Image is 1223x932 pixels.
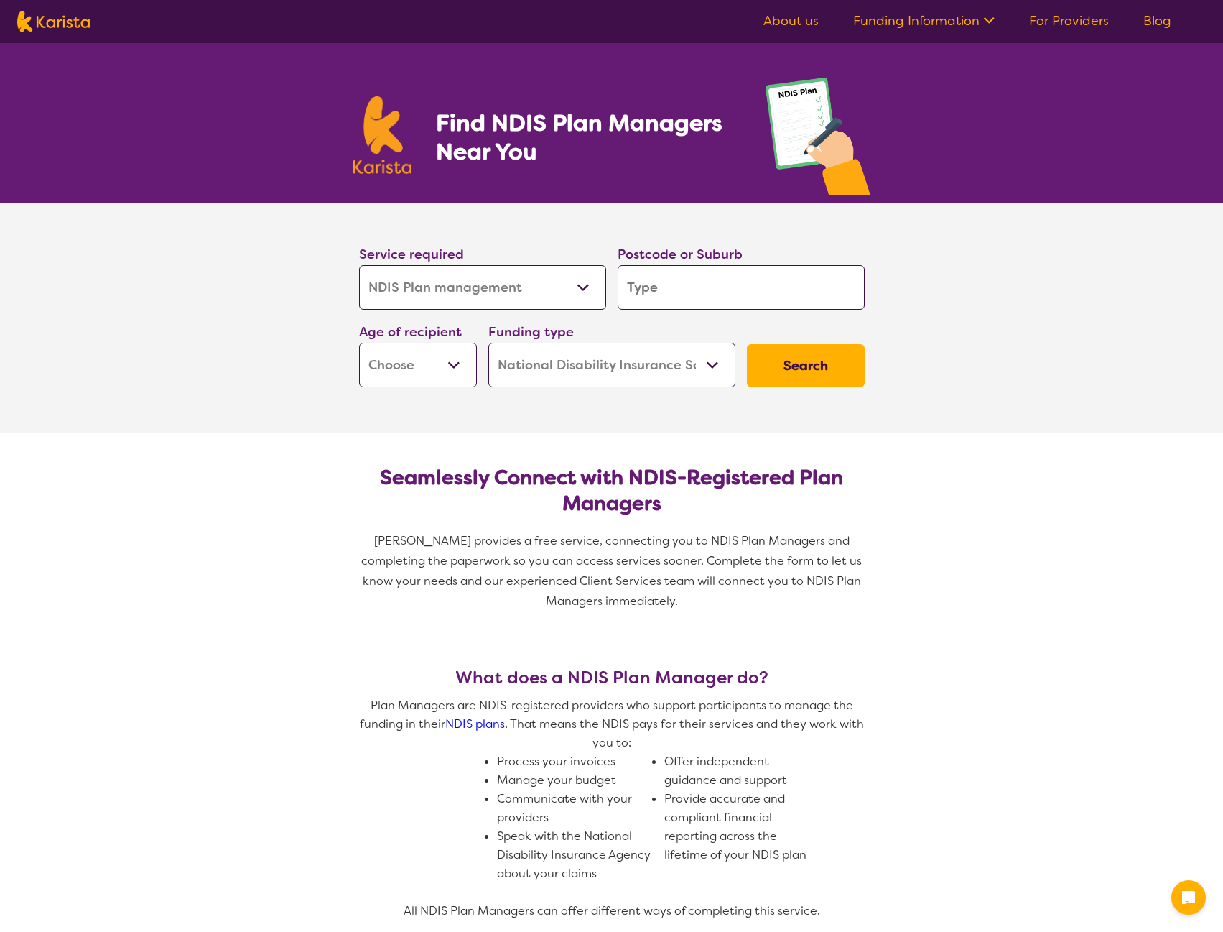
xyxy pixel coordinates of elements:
[618,265,865,310] input: Type
[436,109,736,166] h1: Find NDIS Plan Managers Near You
[766,78,870,203] img: plan-management
[1029,12,1109,29] a: For Providers
[497,790,653,827] li: Communicate with your providers
[497,827,653,883] li: Speak with the National Disability Insurance Agency about your claims
[361,533,865,609] span: [PERSON_NAME] provides a free service, connecting you to NDIS Plan Managers and completing the pa...
[445,716,505,732] a: NDIS plans
[353,902,870,921] p: All NDIS Plan Managers can offer different ways of completing this service.
[497,771,653,790] li: Manage your budget
[353,96,412,174] img: Karista logo
[664,790,820,864] li: Provide accurate and compliant financial reporting across the lifetime of your NDIS plan
[488,323,574,341] label: Funding type
[763,12,819,29] a: About us
[618,246,743,263] label: Postcode or Suburb
[371,465,853,517] h2: Seamlessly Connect with NDIS-Registered Plan Managers
[497,752,653,771] li: Process your invoices
[353,668,870,688] h3: What does a NDIS Plan Manager do?
[359,246,464,263] label: Service required
[747,344,865,387] button: Search
[1143,12,1171,29] a: Blog
[359,323,462,341] label: Age of recipient
[664,752,820,790] li: Offer independent guidance and support
[17,11,90,32] img: Karista logo
[853,12,995,29] a: Funding Information
[353,696,870,752] p: Plan Managers are NDIS-registered providers who support participants to manage the funding in the...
